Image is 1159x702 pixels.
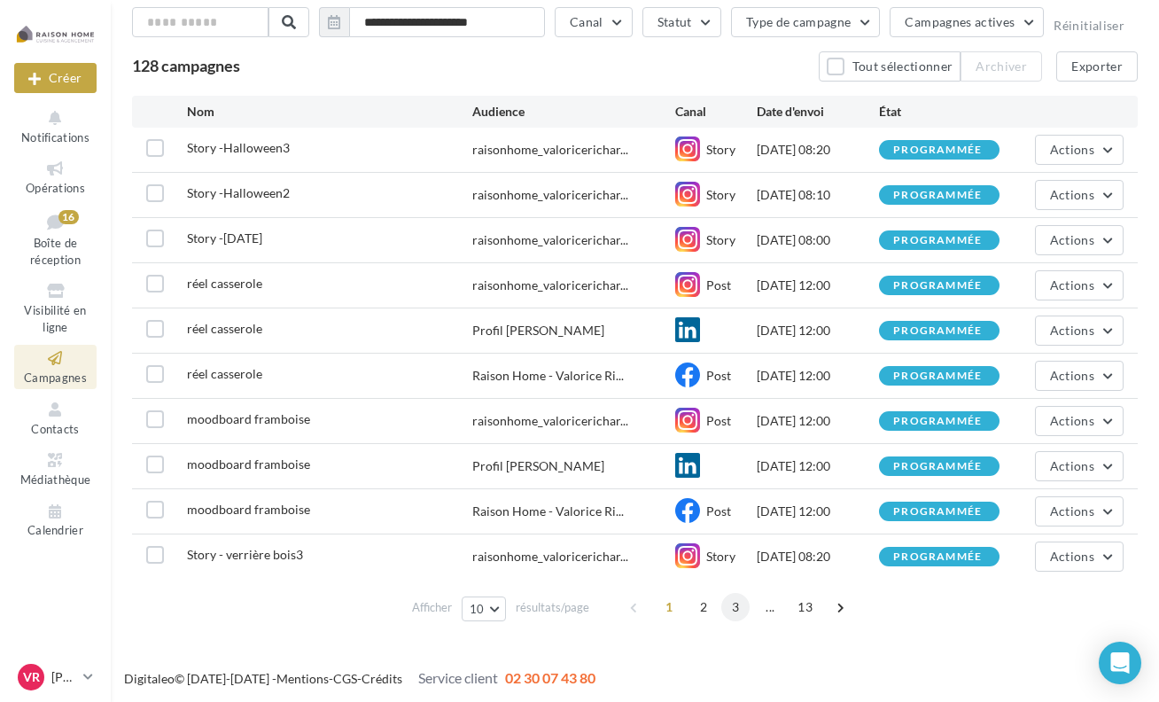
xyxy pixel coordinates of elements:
button: 10 [462,597,507,621]
span: Visibilité en ligne [24,303,86,334]
span: Story -Halloween3 [187,140,290,155]
a: Mentions [276,671,329,686]
span: Actions [1050,458,1094,473]
button: Actions [1035,496,1124,526]
span: 10 [470,602,485,616]
span: réel casserole [187,321,262,336]
span: résultats/page [516,599,589,616]
button: Statut [642,7,721,37]
div: programmée [893,325,982,337]
button: Actions [1035,451,1124,481]
span: Post [706,413,731,428]
span: Afficher [412,599,452,616]
div: [DATE] 12:00 [757,412,879,430]
span: moodboard framboise [187,411,310,426]
span: raisonhome_valoricerichar... [472,548,628,565]
span: Story - verrière bois3 [187,547,303,562]
div: [DATE] 12:00 [757,457,879,475]
a: VR [PERSON_NAME] [14,660,97,694]
div: programmée [893,551,982,563]
button: Actions [1035,135,1124,165]
a: Campagnes [14,345,97,388]
p: [PERSON_NAME] [51,668,76,686]
span: VR [23,668,40,686]
button: Réinitialiser [1054,19,1124,33]
div: [DATE] 12:00 [757,322,879,339]
a: Calendrier [14,498,97,542]
div: 16 [58,210,79,224]
button: Archiver [961,51,1042,82]
span: Story [706,549,735,564]
span: Story [706,232,735,247]
div: programmée [893,506,982,518]
span: Post [706,368,731,383]
button: Actions [1035,542,1124,572]
span: Actions [1050,142,1094,157]
span: 02 30 07 43 80 [505,669,595,686]
span: raisonhome_valoricerichar... [472,186,628,204]
span: Story [706,142,735,157]
span: raisonhome_valoricerichar... [472,412,628,430]
div: Profil [PERSON_NAME] [472,457,604,475]
span: réel casserole [187,276,262,291]
button: Actions [1035,225,1124,255]
span: Service client [418,669,498,686]
a: Médiathèque [14,447,97,490]
div: [DATE] 08:20 [757,548,879,565]
span: Boîte de réception [30,236,81,267]
span: Raison Home - Valorice Ri... [472,367,624,385]
span: Actions [1050,413,1094,428]
span: ... [756,593,784,621]
button: Actions [1035,316,1124,346]
div: Open Intercom Messenger [1099,642,1141,684]
div: programmée [893,235,982,246]
div: Canal [675,103,757,121]
span: moodboard framboise [187,456,310,472]
span: Raison Home - Valorice Ri... [472,503,624,520]
a: Boîte de réception16 [14,207,97,271]
span: raisonhome_valoricerichar... [472,141,628,159]
span: réel casserole [187,366,262,381]
span: Notifications [21,130,89,144]
div: Profil [PERSON_NAME] [472,322,604,339]
div: programmée [893,144,982,156]
span: © [DATE]-[DATE] - - - [124,671,595,686]
button: Créer [14,63,97,93]
span: Calendrier [27,524,83,538]
button: Exporter [1056,51,1138,82]
button: Campagnes actives [890,7,1044,37]
div: [DATE] 08:00 [757,231,879,249]
button: Actions [1035,270,1124,300]
div: programmée [893,370,982,382]
span: raisonhome_valoricerichar... [472,231,628,249]
a: Contacts [14,396,97,440]
div: [DATE] 12:00 [757,503,879,520]
span: Campagnes actives [905,14,1015,29]
div: Nouvelle campagne [14,63,97,93]
div: programmée [893,416,982,427]
span: Campagnes [24,370,87,385]
span: Médiathèque [20,472,91,487]
a: Opérations [14,155,97,199]
span: Post [706,503,731,519]
div: [DATE] 08:10 [757,186,879,204]
button: Canal [555,7,633,37]
span: Post [706,277,731,292]
div: [DATE] 12:00 [757,367,879,385]
span: Actions [1050,232,1094,247]
div: [DATE] 08:20 [757,141,879,159]
span: moodboard framboise [187,502,310,517]
span: Actions [1050,187,1094,202]
span: 3 [721,593,750,621]
a: Crédits [362,671,402,686]
span: Actions [1050,549,1094,564]
div: programmée [893,461,982,472]
span: Actions [1050,277,1094,292]
button: Tout sélectionner [819,51,961,82]
div: Audience [472,103,676,121]
a: Digitaleo [124,671,175,686]
span: Actions [1050,323,1094,338]
div: programmée [893,280,982,292]
button: Actions [1035,180,1124,210]
button: Notifications [14,105,97,148]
